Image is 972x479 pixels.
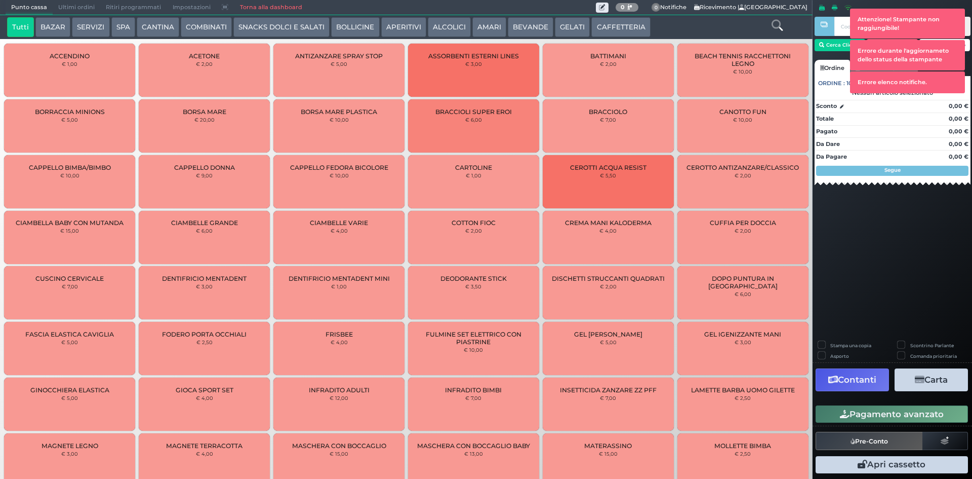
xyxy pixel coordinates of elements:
span: FRISBEE [326,330,353,338]
span: COTTON FIOC [452,219,496,227]
small: € 15,00 [60,228,79,234]
span: DEODORANTE STICK [440,275,507,282]
span: INSETTICIDA ZANZARE ZZ PFF [560,386,657,394]
button: Cerca Cliente [815,39,866,51]
span: BATTIMANI [590,52,626,60]
button: CANTINA [137,17,179,38]
small: € 15,00 [599,451,618,457]
small: € 4,00 [331,228,348,234]
button: APERITIVI [381,17,426,38]
small: € 9,00 [196,172,213,178]
span: BRACCIOLO [589,108,627,116]
button: BEVANDE [508,17,553,38]
small: € 3,00 [465,61,482,67]
small: € 5,50 [600,172,616,178]
button: Tutti [7,17,34,38]
span: DENTIFRICIO MENTADENT MINI [289,275,390,282]
small: € 1,00 [331,283,347,289]
span: CIAMBELLA BABY CON MUTANDA [16,219,124,227]
strong: Segue [884,167,901,173]
span: MASCHERA CON BOCCAGLIO BABY [417,442,530,450]
small: € 4,00 [196,395,213,401]
small: € 2,00 [600,283,617,289]
span: 0 [652,3,661,12]
small: € 4,00 [331,339,348,345]
button: GELATI [555,17,590,38]
span: Ritiri programmati [100,1,167,15]
small: € 5,00 [331,61,347,67]
button: CAFFETTERIA [591,17,650,38]
small: € 7,00 [62,283,78,289]
strong: Sconto [816,102,837,110]
small: € 2,50 [735,395,751,401]
small: € 10,00 [330,172,349,178]
button: SNACKS DOLCI E SALATI [233,17,330,38]
div: Errore elenco notifiche. [850,72,965,93]
button: AMARI [472,17,506,38]
span: ACETONE [189,52,220,60]
strong: 0,00 € [949,153,968,160]
div: Errore durante l'aggiornameto dello status della stampante [850,41,965,70]
label: Asporto [830,353,849,359]
span: FASCIA ELASTICA CAVIGLIA [25,330,114,338]
button: Contanti [816,369,889,391]
b: 0 [621,4,625,11]
span: INFRADITO ADULTI [309,386,370,394]
small: € 2,00 [196,61,213,67]
button: Carta [895,369,968,391]
span: BRACCIOLI SUPER EROI [435,108,512,116]
span: LAMETTE BARBA UOMO GILETTE [691,386,795,394]
span: MATERASSINO [584,442,632,450]
span: FULMINE SET ELETTRICO CON PIASTRINE [417,330,531,346]
button: COMBINATI [181,17,232,38]
span: ANTIZANZARE SPRAY STOP [295,52,383,60]
span: CIAMBELLE GRANDE [171,219,238,227]
span: CAPPELLO BIMBA/BIMBO [29,164,111,171]
span: INFRADITO BIMBI [445,386,502,394]
input: Codice Cliente [834,17,931,36]
small: € 20,00 [194,117,215,123]
span: Impostazioni [167,1,216,15]
small: € 13,00 [464,451,483,457]
small: € 2,50 [196,339,213,345]
button: BOLLICINE [331,17,379,38]
span: BORRACCIA MINIONS [35,108,105,116]
span: MOLLETTE BIMBA [714,442,771,450]
span: DENTIFRICIO MENTADENT [162,275,247,282]
small: € 7,00 [465,395,481,401]
span: MASCHERA CON BOCCAGLIO [292,442,386,450]
small: € 5,00 [61,117,78,123]
span: DOPO PUNTURA IN [GEOGRAPHIC_DATA] [685,275,799,290]
span: Ordine : [818,79,845,88]
span: ACCENDINO [50,52,90,60]
button: Pagamento avanzato [816,406,968,423]
small: € 6,00 [196,228,213,234]
small: € 3,00 [61,451,78,457]
span: CIAMBELLE VARIE [310,219,368,227]
span: ASSORBENTI ESTERNI LINES [428,52,519,60]
span: CUFFIA PER DOCCIA [710,219,776,227]
small: € 2,00 [465,228,482,234]
button: Apri cassetto [816,456,968,473]
small: € 1,00 [466,172,481,178]
span: CREMA MANI KALODERMA [565,219,652,227]
small: € 10,00 [60,172,79,178]
small: € 3,00 [196,283,213,289]
small: € 10,00 [464,347,483,353]
span: CANOTTO FUN [719,108,766,116]
span: CARTOLINE [455,164,492,171]
small: € 2,00 [735,172,751,178]
button: SERVIZI [72,17,109,38]
div: Nessun articolo selezionato [815,89,970,96]
label: Stampa una copia [830,342,871,349]
span: GEL IGENIZZANTE MANI [704,330,781,338]
small: € 4,00 [599,228,617,234]
a: Torna alla dashboard [234,1,307,15]
span: FODERO PORTA OCCHIALI [162,330,247,338]
span: BORSA MARE PLASTICA [301,108,377,116]
span: CEROTTI ACQUA RESIST [570,164,646,171]
span: Ultimi ordini [53,1,100,15]
span: CEROTTO ANTIZANZARE/CLASSICO [686,164,799,171]
label: Scontrino Parlante [910,342,954,349]
span: MAGNETE LEGNO [42,442,98,450]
